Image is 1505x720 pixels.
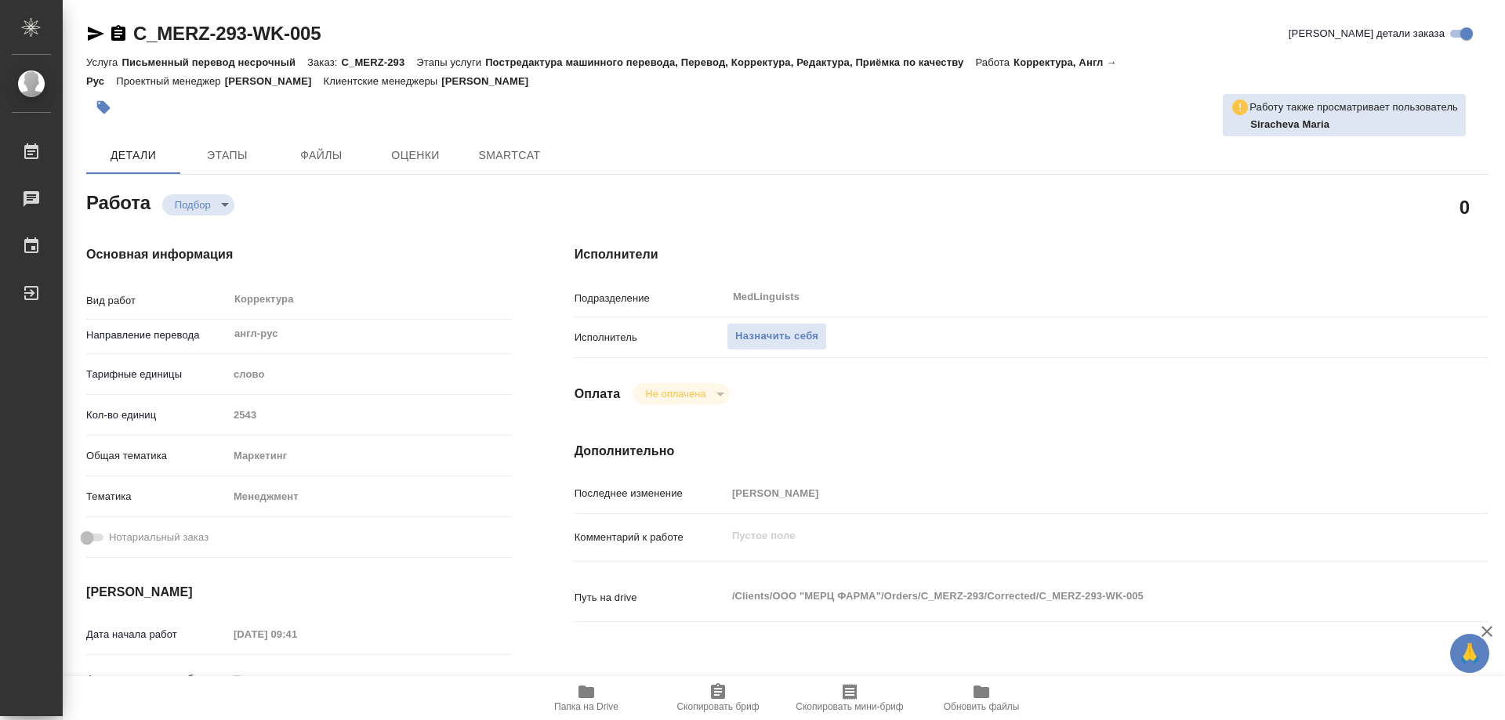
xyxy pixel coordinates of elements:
p: Исполнитель [575,330,727,346]
span: Скопировать бриф [676,701,759,712]
h2: Работа [86,187,150,215]
span: Этапы [190,146,265,165]
span: Обновить файлы [944,701,1020,712]
p: Siracheva Maria [1250,117,1458,132]
p: Проектный менеджер [116,75,224,87]
p: Работу также просматривает пользователь [1249,99,1458,115]
p: Кол-во единиц [86,407,228,423]
a: C_MERZ-293-WK-005 [133,23,321,44]
button: 🙏 [1450,634,1489,673]
span: Оценки [378,146,453,165]
button: Скопировать бриф [652,676,784,720]
p: Заказ: [307,56,341,68]
h4: Исполнители [575,245,1488,264]
input: Пустое поле [228,668,365,690]
p: Путь на drive [575,590,727,606]
p: Тематика [86,489,228,505]
button: Не оплачена [640,387,710,400]
div: слово [228,361,512,388]
button: Назначить себя [727,323,827,350]
p: [PERSON_NAME] [441,75,540,87]
b: Siracheva Maria [1250,118,1329,130]
p: Общая тематика [86,448,228,464]
button: Добавить тэг [86,90,121,125]
h4: Дополнительно [575,442,1488,461]
span: Назначить себя [735,327,818,346]
input: Пустое поле [727,482,1412,505]
span: [PERSON_NAME] детали заказа [1289,26,1445,42]
p: Факт. дата начала работ [86,671,228,687]
p: Дата начала работ [86,627,228,642]
div: Маркетинг [228,443,512,469]
button: Обновить файлы [916,676,1047,720]
p: Направление перевода [86,327,228,343]
span: Нотариальный заказ [109,530,209,545]
textarea: /Clients/ООО "МЕРЦ ФАРМА"/Orders/C_MERZ-293/Corrected/C_MERZ-293-WK-005 [727,583,1412,610]
p: C_MERZ-293 [341,56,416,68]
input: Пустое поле [228,403,512,426]
p: Последнее изменение [575,486,727,501]
p: Клиентские менеджеры [324,75,442,87]
p: Комментарий к работе [575,530,727,545]
span: Файлы [284,146,359,165]
p: Работа [975,56,1014,68]
button: Скопировать ссылку для ЯМессенджера [86,24,105,43]
p: Подразделение [575,291,727,306]
button: Подбор [170,198,216,212]
h4: [PERSON_NAME] [86,583,512,602]
button: Скопировать мини-бриф [784,676,916,720]
div: Менеджмент [228,483,512,510]
p: Вид работ [86,293,228,309]
h2: 0 [1460,194,1470,220]
span: Детали [96,146,171,165]
h4: Основная информация [86,245,512,264]
button: Скопировать ссылку [109,24,128,43]
div: Подбор [633,383,729,404]
h4: Оплата [575,385,621,403]
p: [PERSON_NAME] [225,75,324,87]
p: Услуга [86,56,121,68]
p: Тарифные единицы [86,367,228,382]
span: Папка на Drive [554,701,618,712]
button: Папка на Drive [520,676,652,720]
p: Постредактура машинного перевода, Перевод, Корректура, Редактура, Приёмка по качеству [485,56,975,68]
span: SmartCat [472,146,547,165]
p: Этапы услуги [416,56,485,68]
span: Скопировать мини-бриф [796,701,903,712]
div: Подбор [162,194,234,215]
span: 🙏 [1456,637,1483,670]
p: Письменный перевод несрочный [121,56,307,68]
input: Пустое поле [228,623,365,646]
